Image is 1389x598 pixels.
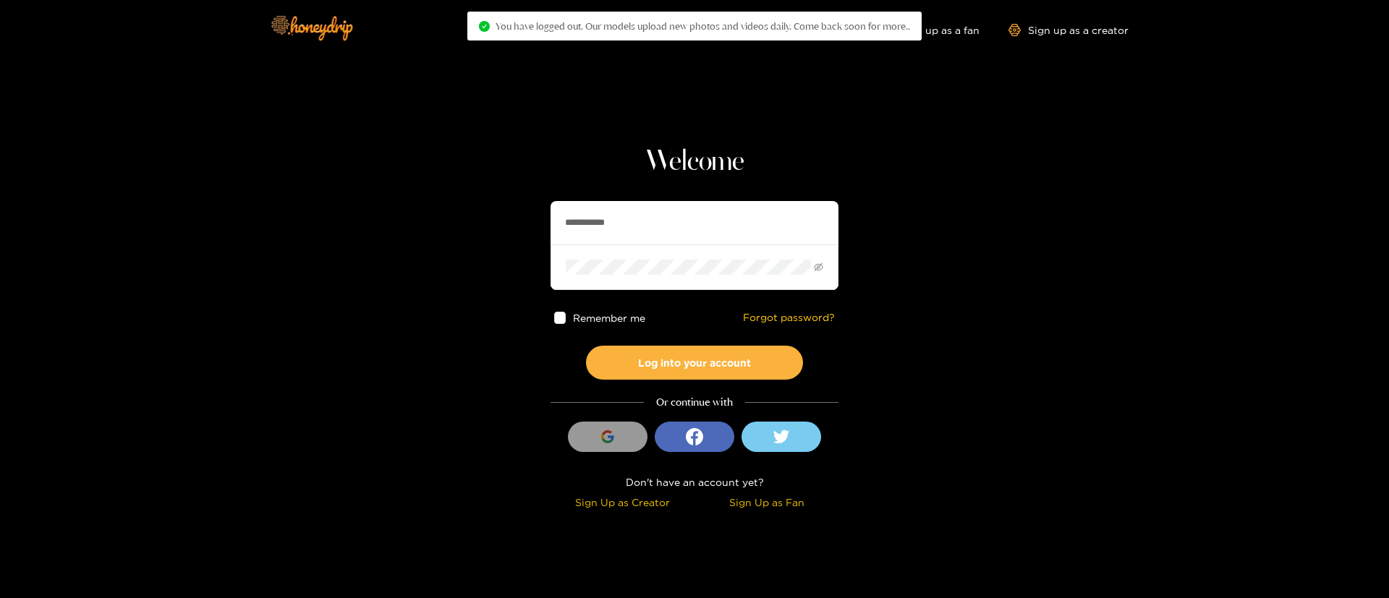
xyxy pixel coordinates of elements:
span: eye-invisible [814,262,823,272]
div: Sign Up as Fan [698,494,835,511]
div: Sign Up as Creator [554,494,691,511]
button: Log into your account [586,346,803,380]
span: You have logged out. Our models upload new photos and videos daily. Come back soon for more.. [496,20,910,32]
span: Remember me [574,312,646,323]
a: Sign up as a creator [1008,24,1129,36]
span: check-circle [479,21,490,32]
div: Don't have an account yet? [551,474,838,490]
h1: Welcome [551,145,838,179]
div: Or continue with [551,394,838,411]
a: Sign up as a fan [880,24,980,36]
a: Forgot password? [743,312,835,324]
